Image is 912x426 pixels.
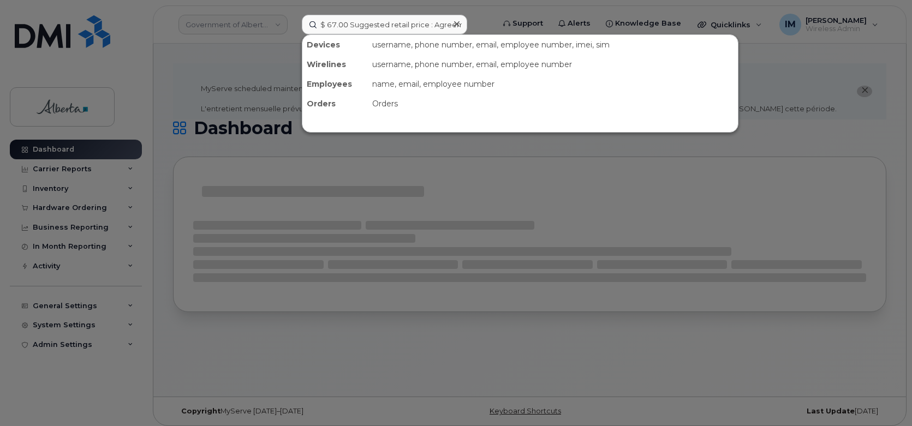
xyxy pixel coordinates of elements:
[302,94,368,113] div: Orders
[302,35,368,55] div: Devices
[302,74,368,94] div: Employees
[368,55,738,74] div: username, phone number, email, employee number
[368,94,738,113] div: Orders
[302,55,368,74] div: Wirelines
[368,74,738,94] div: name, email, employee number
[368,35,738,55] div: username, phone number, email, employee number, imei, sim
